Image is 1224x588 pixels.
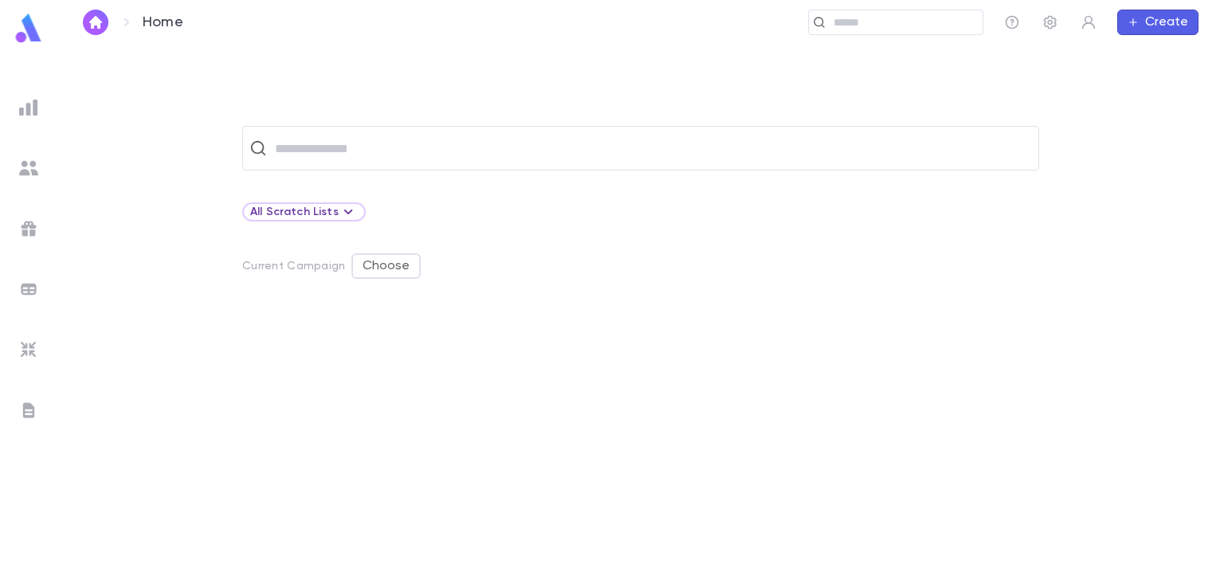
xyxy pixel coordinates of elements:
img: campaigns_grey.99e729a5f7ee94e3726e6486bddda8f1.svg [19,219,38,238]
img: home_white.a664292cf8c1dea59945f0da9f25487c.svg [86,16,105,29]
img: batches_grey.339ca447c9d9533ef1741baa751efc33.svg [19,280,38,299]
img: letters_grey.7941b92b52307dd3b8a917253454ce1c.svg [19,401,38,420]
p: Current Campaign [242,260,345,272]
p: Home [143,14,183,31]
img: reports_grey.c525e4749d1bce6a11f5fe2a8de1b229.svg [19,98,38,117]
div: All Scratch Lists [250,202,358,221]
img: logo [13,13,45,44]
button: Create [1117,10,1198,35]
button: Choose [351,253,421,279]
div: All Scratch Lists [242,202,366,221]
img: students_grey.60c7aba0da46da39d6d829b817ac14fc.svg [19,159,38,178]
img: imports_grey.530a8a0e642e233f2baf0ef88e8c9fcb.svg [19,340,38,359]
